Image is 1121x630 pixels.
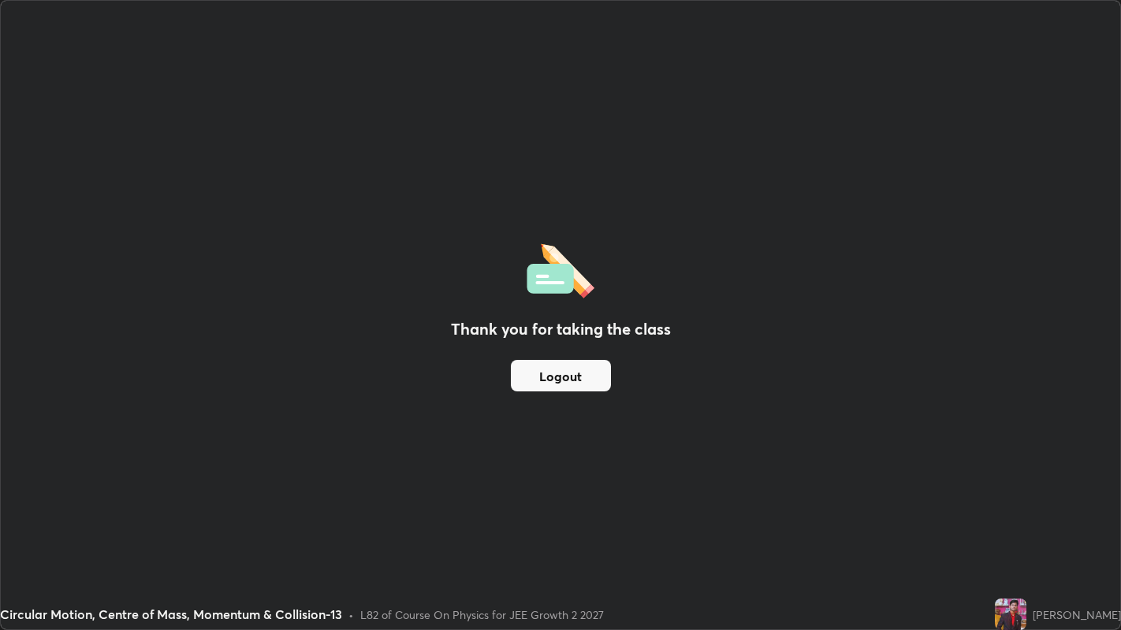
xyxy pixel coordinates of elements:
[1033,606,1121,623] div: [PERSON_NAME]
[348,606,354,623] div: •
[527,239,594,298] img: offlineFeedback.1438e8b3.svg
[451,317,671,341] h2: Thank you for taking the class
[995,598,1026,630] img: 62741a6fc56e4321a437aeefe8689af7.22033213_3
[360,606,604,623] div: L82 of Course On Physics for JEE Growth 2 2027
[511,360,611,391] button: Logout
